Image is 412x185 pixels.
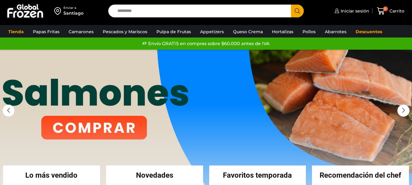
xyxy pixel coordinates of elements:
span: 0 [383,6,388,11]
h2: Lo más vendido [3,172,100,179]
a: Descuentos [353,26,385,37]
h2: Favoritos temporada [209,172,306,179]
a: Hortalizas [269,26,296,37]
h2: Novedades [106,172,203,179]
h2: Recomendación del chef [312,172,409,179]
div: Enviar a [63,6,84,10]
a: Papas Fritas [30,26,63,37]
a: Queso Crema [230,26,266,37]
button: Search button [291,5,304,17]
span: Iniciar sesión [339,8,369,14]
a: Iniciar sesión [333,5,369,17]
a: Camarones [66,26,97,37]
span: Carrito [388,8,404,14]
div: Next slide [397,105,410,117]
a: Tienda [5,26,27,37]
a: Pollos [299,26,319,37]
div: Santiago [63,10,84,16]
a: Abarrotes [322,26,349,37]
a: 0 Carrito [375,4,406,18]
img: address-field-icon.svg [54,6,63,16]
a: Pulpa de Frutas [153,26,194,37]
a: Pescados y Mariscos [100,26,150,37]
a: Appetizers [197,26,227,37]
div: Previous slide [2,105,15,117]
